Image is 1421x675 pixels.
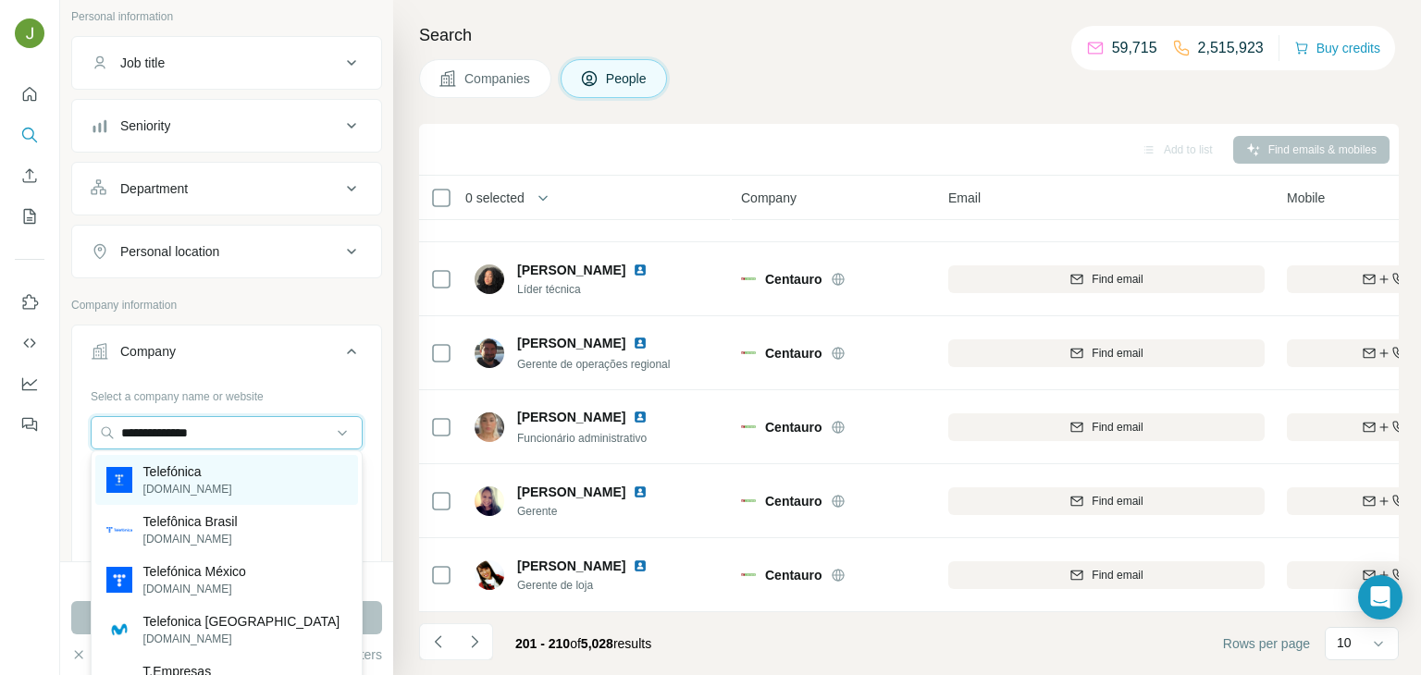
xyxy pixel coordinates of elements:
[948,189,981,207] span: Email
[517,577,670,594] span: Gerente de loja
[143,612,340,631] p: Telefonica [GEOGRAPHIC_DATA]
[464,69,532,88] span: Companies
[72,41,381,85] button: Job title
[419,623,456,660] button: Navigate to previous page
[633,558,648,573] img: LinkedIn logo
[15,159,44,192] button: Enrich CSV
[517,334,625,352] span: [PERSON_NAME]
[15,78,44,111] button: Quick start
[741,499,756,503] img: Logo of Centauro
[91,381,363,405] div: Select a company name or website
[517,557,625,575] span: [PERSON_NAME]
[765,270,822,288] span: Centauro
[15,367,44,400] button: Dashboard
[106,567,132,593] img: Telefónica México
[106,527,132,534] img: Telefônica Brasil
[15,200,44,233] button: My lists
[1223,634,1310,653] span: Rows per page
[143,581,246,597] p: [DOMAIN_NAME]
[515,636,570,651] span: 201 - 210
[765,492,822,510] span: Centauro
[475,338,504,368] img: Avatar
[570,636,581,651] span: of
[948,339,1265,367] button: Find email
[15,18,44,48] img: Avatar
[120,117,170,135] div: Seniority
[143,562,246,581] p: Telefónica México
[1294,35,1380,61] button: Buy credits
[106,467,132,493] img: Telefónica
[1287,189,1325,207] span: Mobile
[475,486,504,516] img: Avatar
[1337,633,1352,652] p: 10
[120,342,176,361] div: Company
[517,432,647,445] span: Funcionário administrativo
[1092,271,1143,288] span: Find email
[120,54,165,72] div: Job title
[741,573,756,577] img: Logo of Centauro
[741,189,797,207] span: Company
[15,118,44,152] button: Search
[419,22,1399,48] h4: Search
[72,104,381,148] button: Seniority
[475,412,504,442] img: Avatar
[1112,37,1157,59] p: 59,715
[143,631,340,647] p: [DOMAIN_NAME]
[143,512,238,531] p: Telefônica Brasil
[120,242,219,261] div: Personal location
[465,189,525,207] span: 0 selected
[948,561,1265,589] button: Find email
[517,261,625,279] span: [PERSON_NAME]
[143,462,232,481] p: Telefónica
[741,351,756,355] img: Logo of Centauro
[517,358,670,371] span: Gerente de operações regional
[1092,567,1143,583] span: Find email
[948,487,1265,515] button: Find email
[143,531,238,547] p: [DOMAIN_NAME]
[741,277,756,281] img: Logo of Centauro
[633,410,648,424] img: LinkedIn logo
[143,481,232,497] p: [DOMAIN_NAME]
[765,566,822,584] span: Centauro
[581,636,613,651] span: 5,028
[765,418,822,436] span: Centauro
[475,560,504,590] img: Avatar
[1092,419,1143,436] span: Find email
[517,408,625,426] span: [PERSON_NAME]
[948,265,1265,293] button: Find email
[15,326,44,360] button: Use Surfe API
[1092,493,1143,509] span: Find email
[71,8,382,25] p: Personal information
[72,166,381,211] button: Department
[72,229,381,274] button: Personal location
[517,281,670,298] span: Líder técnica
[741,425,756,429] img: Logo of Centauro
[1092,345,1143,362] span: Find email
[475,264,504,294] img: Avatar
[71,645,124,664] button: Clear
[106,617,132,643] img: Telefonica Argentina
[71,297,382,313] p: Company information
[633,263,648,277] img: LinkedIn logo
[633,485,648,499] img: LinkedIn logo
[456,623,493,660] button: Navigate to next page
[606,69,649,88] span: People
[120,179,188,198] div: Department
[765,344,822,362] span: Centauro
[1198,37,1264,59] p: 2,515,923
[633,336,648,350] img: LinkedIn logo
[517,503,670,520] span: Gerente
[515,636,651,651] span: results
[517,483,625,501] span: [PERSON_NAME]
[72,329,381,381] button: Company
[948,413,1265,441] button: Find email
[15,408,44,441] button: Feedback
[15,286,44,319] button: Use Surfe on LinkedIn
[1358,575,1402,620] div: Open Intercom Messenger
